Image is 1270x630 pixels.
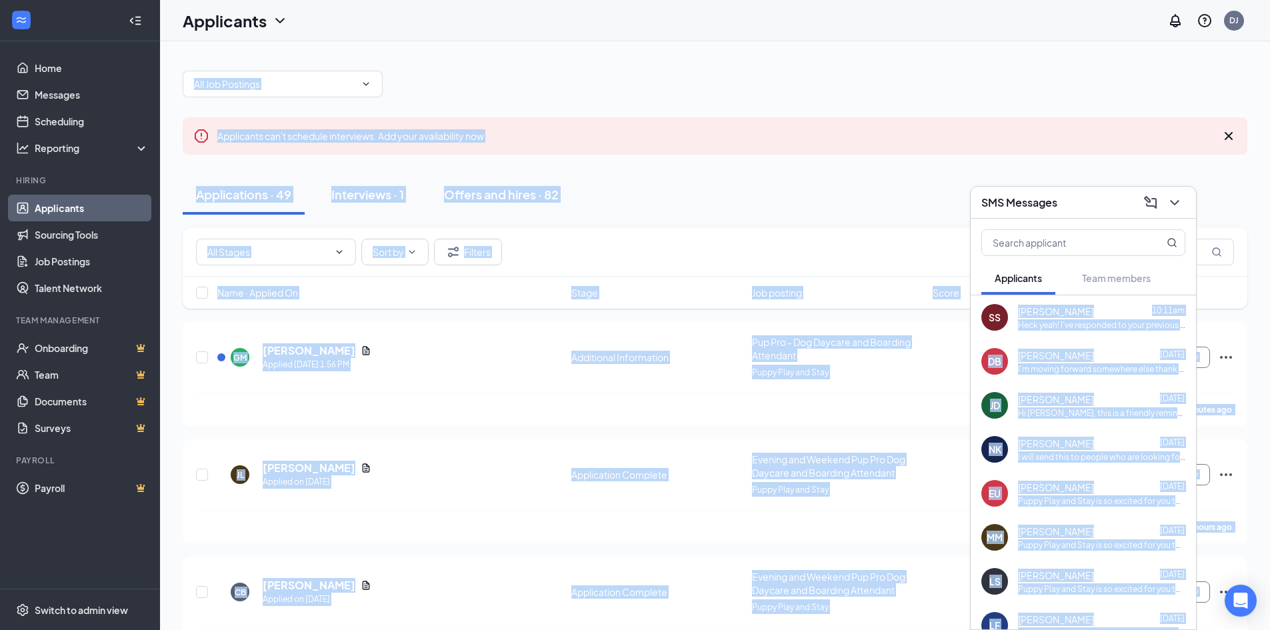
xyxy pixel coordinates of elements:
[1143,195,1159,211] svg: ComposeMessage
[752,453,905,479] span: Evening and Weekend Pup Pro Dog Daycare and Boarding Attendant
[16,141,29,155] svg: Analysis
[571,468,744,481] div: Application Complete
[1179,405,1232,415] b: 3 minutes ago
[981,195,1057,210] h3: SMS Messages
[183,9,267,32] h1: Applicants
[263,358,371,371] div: Applied [DATE] 1:56 PM
[445,244,461,260] svg: Filter
[35,221,149,248] a: Sourcing Tools
[1018,451,1185,463] div: I will send this to people who are looking for a job and love dogs
[16,315,146,326] div: Team Management
[35,415,149,441] a: SurveysCrown
[989,487,1001,500] div: EU
[1018,525,1094,538] span: [PERSON_NAME]
[1018,613,1094,626] span: [PERSON_NAME]
[35,388,149,415] a: DocumentsCrown
[752,286,802,299] span: Job posting
[752,571,905,596] span: Evening and Weekend Pup Pro Dog Daycare and Boarding Attendant
[334,247,345,257] svg: ChevronDown
[35,55,149,81] a: Home
[1018,363,1185,375] div: I'm moving forward somewhere else thank you
[35,361,149,388] a: TeamCrown
[207,245,329,259] input: All Stages
[1018,305,1094,318] span: [PERSON_NAME]
[1221,128,1237,144] svg: Cross
[1018,437,1094,450] span: [PERSON_NAME]
[1167,195,1183,211] svg: ChevronDown
[1018,495,1185,507] div: Puppy Play and Stay is so excited for you to join our team! Do you know anyone else who might be ...
[1018,393,1094,406] span: [PERSON_NAME]
[16,603,29,617] svg: Settings
[752,485,829,495] span: Puppy Play and Stay
[361,239,429,265] button: Sort byChevronDown
[235,587,246,598] div: CB
[1183,522,1232,532] b: 15 hours ago
[373,247,404,257] span: Sort by
[1140,192,1161,213] button: ComposeMessage
[1152,305,1185,315] span: 10:11am
[1018,539,1185,551] div: Puppy Play and Stay is so excited for you to join our team! Do you know anyone else who might be ...
[331,186,404,203] div: Interviews · 1
[571,351,744,364] div: Additional Information
[16,175,146,186] div: Hiring
[361,345,371,356] svg: Document
[263,578,355,593] h5: [PERSON_NAME]
[263,475,371,489] div: Applied on [DATE]
[361,580,371,591] svg: Document
[378,130,484,142] a: Add your availability now
[1160,481,1185,491] span: [DATE]
[196,186,291,203] div: Applications · 49
[35,475,149,501] a: PayrollCrown
[233,352,247,363] div: GM
[217,130,484,142] span: Applicants can't schedule interviews.
[1018,349,1094,362] span: [PERSON_NAME]
[272,13,288,29] svg: ChevronDown
[1018,569,1094,582] span: [PERSON_NAME]
[35,275,149,301] a: Talent Network
[982,230,1140,255] input: Search applicant
[1218,467,1234,483] svg: Ellipses
[1167,237,1177,248] svg: MagnifyingGlass
[988,355,1001,368] div: DB
[1218,584,1234,600] svg: Ellipses
[263,461,355,475] h5: [PERSON_NAME]
[1160,393,1185,403] span: [DATE]
[35,248,149,275] a: Job Postings
[1218,349,1234,365] svg: Ellipses
[361,79,371,89] svg: ChevronDown
[1225,585,1257,617] div: Open Intercom Messenger
[1018,583,1185,595] div: Puppy Play and Stay is so excited for you to join our team! Do you know anyone else who might be ...
[35,195,149,221] a: Applicants
[193,128,209,144] svg: Error
[1211,247,1222,257] svg: MagnifyingGlass
[434,239,502,265] button: Filter Filters
[35,603,128,617] div: Switch to admin view
[194,77,355,91] input: All Job Postings
[752,367,829,377] span: Puppy Play and Stay
[35,81,149,108] a: Messages
[361,463,371,473] svg: Document
[989,443,1001,456] div: NK
[1160,569,1185,579] span: [DATE]
[571,286,598,299] span: Stage
[989,311,1001,324] div: SS
[933,286,959,299] span: Score
[1018,319,1185,331] div: Heck yeah! I've responded to your previous email, I'd love to get you set up for your orientation...
[1167,13,1183,29] svg: Notifications
[35,108,149,135] a: Scheduling
[35,335,149,361] a: OnboardingCrown
[571,585,744,599] div: Application Complete
[989,575,1001,588] div: LS
[217,286,298,299] span: Name · Applied On
[263,593,371,606] div: Applied on [DATE]
[35,141,149,155] div: Reporting
[15,13,28,27] svg: WorkstreamLogo
[1082,272,1151,284] span: Team members
[1160,349,1185,359] span: [DATE]
[407,247,417,257] svg: ChevronDown
[987,531,1003,544] div: MM
[1018,481,1094,494] span: [PERSON_NAME]
[16,455,146,466] div: Payroll
[237,469,244,481] div: JL
[1229,15,1239,26] div: DJ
